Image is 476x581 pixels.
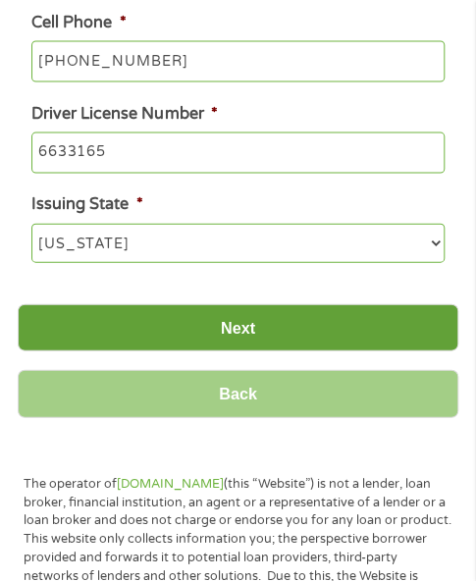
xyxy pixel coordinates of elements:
[31,103,217,124] label: Driver License Number
[18,369,458,417] input: Back
[31,40,444,81] input: (541) 754-3010
[31,12,126,32] label: Cell Phone
[117,475,224,491] a: [DOMAIN_NAME]
[18,303,458,351] input: Next
[31,193,142,214] label: Issuing State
